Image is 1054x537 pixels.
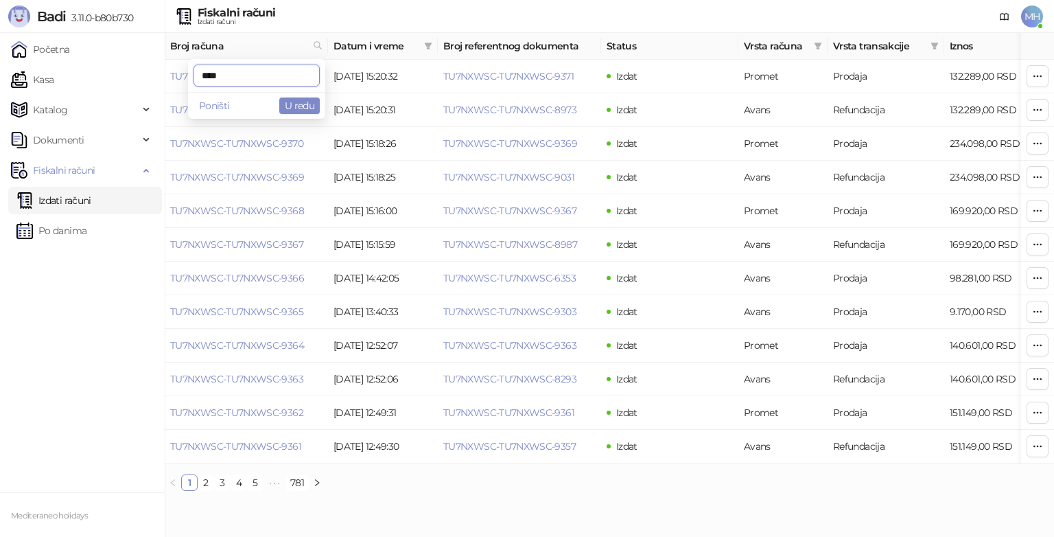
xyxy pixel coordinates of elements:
td: Avans [738,262,828,295]
span: Badi [37,8,66,25]
li: 5 [247,475,263,491]
a: TU7NXWSC-TU7NXWSC-9357 [443,440,576,453]
span: filter [811,36,825,56]
td: Prodaja [828,127,944,161]
a: 1 [182,475,197,490]
td: 132.289,00 RSD [944,60,1040,93]
button: right [309,475,325,491]
a: TU7NXWSC-TU7NXWSC-6353 [443,272,576,284]
a: TU7NXWSC-TU7NXWSC-9361 [170,440,301,453]
td: 132.289,00 RSD [944,93,1040,127]
div: Izdati računi [198,19,275,25]
li: 1 [181,475,198,491]
td: Refundacija [828,161,944,194]
small: Mediteraneo holidays [11,511,88,521]
a: TU7NXWSC-TU7NXWSC-8973 [443,104,576,116]
li: 781 [285,475,309,491]
a: TU7NXWSC-TU7NXWSC-9369 [170,171,304,183]
td: TU7NXWSC-TU7NXWSC-9367 [165,228,328,262]
button: Poništi [194,98,235,114]
td: TU7NXWSC-TU7NXWSC-9369 [165,161,328,194]
a: TU7NXWSC-TU7NXWSC-9031 [443,171,574,183]
a: TU7NXWSC-TU7NXWSC-9371 [170,104,301,116]
th: Vrsta računa [738,33,828,60]
a: TU7NXWSC-TU7NXWSC-9363 [170,373,303,385]
td: Promet [738,60,828,93]
td: TU7NXWSC-TU7NXWSC-9362 [165,396,328,430]
a: TU7NXWSC-TU7NXWSC-9368 [170,205,304,217]
td: 98.281,00 RSD [944,262,1040,295]
td: 9.170,00 RSD [944,295,1040,329]
span: filter [930,42,939,50]
td: [DATE] 12:49:30 [328,430,438,464]
td: 140.601,00 RSD [944,329,1040,363]
td: Refundacija [828,93,944,127]
a: 3 [215,475,230,490]
a: Dokumentacija [994,5,1016,27]
a: 4 [231,475,246,490]
td: TU7NXWSC-TU7NXWSC-9361 [165,430,328,464]
td: [DATE] 15:20:32 [328,60,438,93]
button: left [165,475,181,491]
div: Fiskalni računi [198,8,275,19]
span: filter [424,42,432,50]
a: TU7NXWSC-TU7NXWSC-9367 [443,205,576,217]
th: Vrsta transakcije [828,33,944,60]
span: Izdat [616,137,637,150]
span: Vrsta transakcije [833,38,925,54]
td: [DATE] 12:49:31 [328,396,438,430]
span: left [169,479,177,487]
span: filter [814,42,822,50]
span: Iznos [950,38,1021,54]
td: [DATE] 15:15:59 [328,228,438,262]
li: 3 [214,475,231,491]
span: filter [928,36,941,56]
td: Prodaja [828,194,944,228]
span: Broj računa [170,38,307,54]
span: ••• [263,475,285,491]
span: Izdat [616,373,637,385]
td: Refundacija [828,363,944,396]
td: Avans [738,363,828,396]
a: TU7NXWSC-TU7NXWSC-9364 [170,339,304,352]
td: 140.601,00 RSD [944,363,1040,396]
span: MH [1021,5,1043,27]
span: filter [421,36,435,56]
a: TU7NXWSC-TU7NXWSC-8293 [443,373,576,385]
a: TU7NXWSC-TU7NXWSC-9365 [170,306,303,318]
span: Izdat [616,70,637,82]
td: [DATE] 12:52:06 [328,363,438,396]
td: 169.920,00 RSD [944,194,1040,228]
td: 151.149,00 RSD [944,396,1040,430]
li: Prethodna strana [165,475,181,491]
span: Dokumenti [33,126,84,154]
th: Broj računa [165,33,328,60]
td: 234.098,00 RSD [944,127,1040,161]
td: Promet [738,396,828,430]
a: 781 [286,475,308,490]
span: Izdat [616,205,637,217]
a: TU7NXWSC-TU7NXWSC-8987 [443,238,577,251]
span: right [313,479,321,487]
th: Status [601,33,738,60]
a: Izdati računi [16,187,91,214]
td: Avans [738,228,828,262]
a: Početna [11,36,70,63]
li: Sledećih 5 Strana [263,475,285,491]
td: TU7NXWSC-TU7NXWSC-9364 [165,329,328,363]
td: Promet [738,329,828,363]
td: 151.149,00 RSD [944,430,1040,464]
span: Izdat [616,171,637,183]
span: Izdat [616,272,637,284]
span: Fiskalni računi [33,157,95,184]
a: TU7NXWSC-TU7NXWSC-9361 [443,407,574,419]
td: 234.098,00 RSD [944,161,1040,194]
td: TU7NXWSC-TU7NXWSC-9368 [165,194,328,228]
td: [DATE] 13:40:33 [328,295,438,329]
a: 5 [248,475,263,490]
li: 4 [231,475,247,491]
a: Po danima [16,217,86,244]
td: Promet [738,194,828,228]
a: TU7NXWSC-TU7NXWSC-9362 [170,407,303,419]
a: TU7NXWSC-TU7NXWSC-9367 [170,238,303,251]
